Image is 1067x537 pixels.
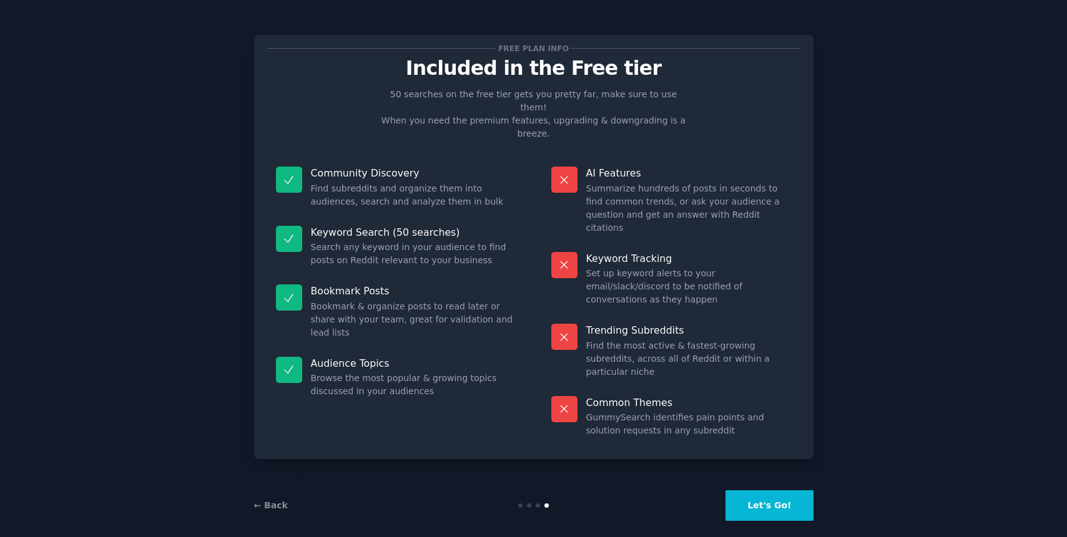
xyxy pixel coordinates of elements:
p: AI Features [586,167,792,180]
p: Community Discovery [311,167,516,180]
button: Let's Go! [725,490,813,521]
p: 50 searches on the free tier gets you pretty far, make sure to use them! When you need the premiu... [376,88,691,140]
dd: Bookmark & organize posts to read later or share with your team, great for validation and lead lists [311,300,516,339]
p: Keyword Tracking [586,252,792,265]
p: Trending Subreddits [586,324,792,337]
p: Keyword Search (50 searches) [311,226,516,239]
span: Free plan info [496,42,571,55]
dd: Set up keyword alerts to your email/slack/discord to be notified of conversations as they happen [586,267,792,306]
p: Common Themes [586,396,792,409]
dd: Find the most active & fastest-growing subreddits, across all of Reddit or within a particular niche [586,339,792,379]
p: Audience Topics [311,357,516,370]
a: ← Back [254,500,288,510]
dd: Browse the most popular & growing topics discussed in your audiences [311,372,516,398]
dd: Find subreddits and organize them into audiences, search and analyze them in bulk [311,182,516,208]
p: Included in the Free tier [267,57,800,79]
p: Bookmark Posts [311,284,516,298]
dd: Summarize hundreds of posts in seconds to find common trends, or ask your audience a question and... [586,182,792,235]
dd: Search any keyword in your audience to find posts on Reddit relevant to your business [311,241,516,267]
dd: GummySearch identifies pain points and solution requests in any subreddit [586,411,792,437]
